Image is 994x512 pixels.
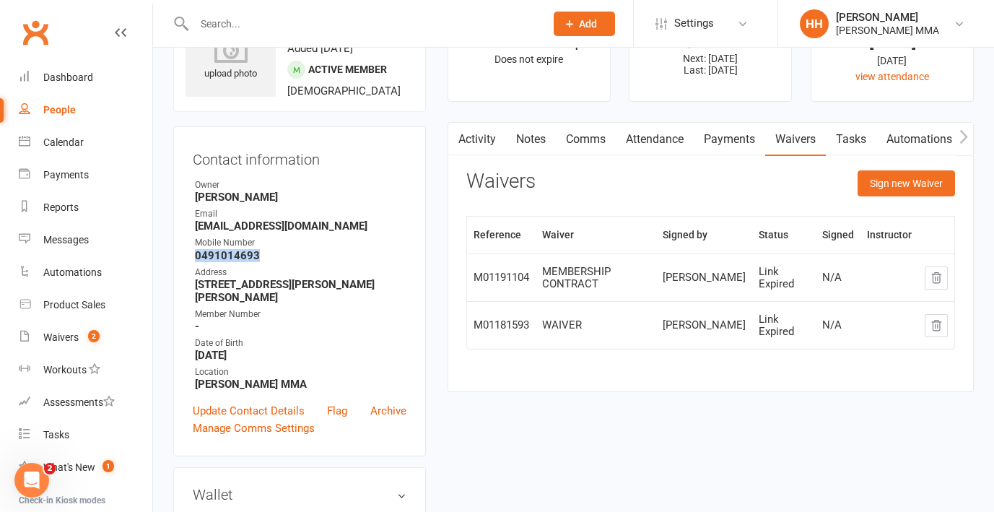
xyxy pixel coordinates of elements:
[19,191,152,224] a: Reports
[663,272,746,284] div: [PERSON_NAME]
[195,249,406,262] strong: 0491014693
[14,463,49,498] iframe: Intercom live chat
[19,159,152,191] a: Payments
[836,24,939,37] div: [PERSON_NAME] MMA
[195,349,406,362] strong: [DATE]
[19,289,152,321] a: Product Sales
[816,217,860,253] th: Signed
[193,402,305,420] a: Update Contact Details
[876,123,962,156] a: Automations
[43,234,89,246] div: Messages
[186,34,276,82] div: upload photo
[193,487,406,503] h3: Wallet
[556,123,616,156] a: Comms
[43,364,87,376] div: Workouts
[656,217,752,253] th: Signed by
[43,461,95,473] div: What's New
[836,11,939,24] div: [PERSON_NAME]
[642,53,778,76] p: Next: [DATE] Last: [DATE]
[43,201,79,213] div: Reports
[674,7,714,40] span: Settings
[287,42,353,55] time: Added [DATE]
[193,420,315,437] a: Manage Comms Settings
[195,308,406,321] div: Member Number
[694,123,765,156] a: Payments
[190,14,535,34] input: Search...
[542,266,650,290] div: MEMBERSHIP CONTRACT
[103,460,114,472] span: 1
[554,12,615,36] button: Add
[370,402,406,420] a: Archive
[195,320,406,333] strong: -
[824,53,960,69] div: [DATE]
[195,378,406,391] strong: [PERSON_NAME] MMA
[19,94,152,126] a: People
[43,71,93,83] div: Dashboard
[43,396,115,408] div: Assessments
[19,451,152,484] a: What's New1
[195,236,406,250] div: Mobile Number
[19,321,152,354] a: Waivers 2
[195,207,406,221] div: Email
[43,299,105,311] div: Product Sales
[195,278,406,304] strong: [STREET_ADDRESS][PERSON_NAME][PERSON_NAME]
[19,419,152,451] a: Tasks
[195,191,406,204] strong: [PERSON_NAME]
[43,331,79,343] div: Waivers
[19,61,152,94] a: Dashboard
[43,104,76,116] div: People
[19,256,152,289] a: Automations
[43,136,84,148] div: Calendar
[759,313,809,337] div: Link Expired
[663,319,746,331] div: [PERSON_NAME]
[448,123,506,156] a: Activity
[858,170,955,196] button: Sign new Waiver
[752,217,816,253] th: Status
[195,365,406,379] div: Location
[822,272,854,284] div: N/A
[44,463,56,474] span: 2
[19,224,152,256] a: Messages
[195,220,406,233] strong: [EMAIL_ADDRESS][DOMAIN_NAME]
[855,71,929,82] a: view attendance
[616,123,694,156] a: Attendance
[800,9,829,38] div: HH
[195,178,406,192] div: Owner
[327,402,347,420] a: Flag
[506,123,556,156] a: Notes
[824,34,960,49] div: [DATE]
[536,217,656,253] th: Waiver
[642,34,778,49] div: $45.00
[542,319,650,331] div: WAIVER
[19,126,152,159] a: Calendar
[195,337,406,350] div: Date of Birth
[43,266,102,278] div: Automations
[860,217,918,253] th: Instructor
[19,386,152,419] a: Assessments
[308,64,387,75] span: Active member
[287,84,401,97] span: [DEMOGRAPHIC_DATA]
[88,330,100,342] span: 2
[19,354,152,386] a: Workouts
[193,146,406,168] h3: Contact information
[474,319,529,331] div: M01181593
[43,429,69,441] div: Tasks
[195,266,406,279] div: Address
[822,319,854,331] div: N/A
[43,169,89,181] div: Payments
[579,18,597,30] span: Add
[765,123,826,156] a: Waivers
[17,14,53,51] a: Clubworx
[826,123,876,156] a: Tasks
[759,266,809,290] div: Link Expired
[494,53,563,65] span: Does not expire
[474,272,529,284] div: M01191104
[467,217,536,253] th: Reference
[466,170,536,193] h3: Waivers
